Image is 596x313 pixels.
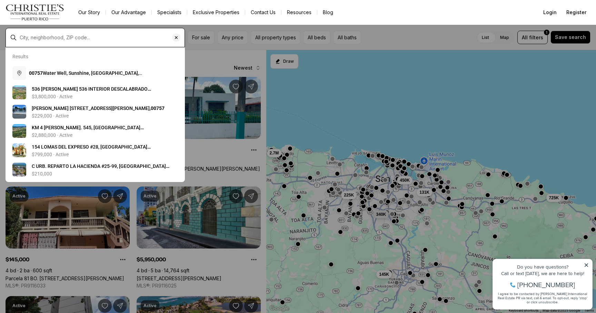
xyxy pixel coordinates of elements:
[32,86,169,99] span: 536 [PERSON_NAME] 536 INTERIOR DESCALABRADO [PERSON_NAME], [GEOGRAPHIC_DATA][PERSON_NAME],
[6,4,64,21] img: logo
[28,32,86,39] span: [PHONE_NUMBER]
[10,160,181,179] a: View details: C URB. REPARTO LA HACIENDA #25-99
[539,6,561,19] button: Login
[32,171,52,176] p: $210,000
[562,6,590,19] button: Register
[245,8,281,17] button: Contact Us
[152,8,187,17] a: Specialists
[32,125,144,137] span: KM 4 [PERSON_NAME]. 545, [GEOGRAPHIC_DATA][PERSON_NAME],
[32,105,165,111] span: [PERSON_NAME] [STREET_ADDRESS][PERSON_NAME],
[317,8,339,17] a: Blog
[172,28,185,47] button: Clear search input
[10,83,181,102] a: View details: 536 CARR 536 INTERIOR DESCALABRADO WARD
[151,105,165,111] b: 00757
[32,144,151,156] span: 154 LOMAS DEL EXPRESO #28, [GEOGRAPHIC_DATA][PERSON_NAME],
[10,102,181,121] a: View details: Bo Penuelas CALLE 3 #54
[29,70,43,76] b: 00757
[73,8,106,17] a: Our Story
[32,132,72,138] p: $2,880,000 · Active
[9,42,98,55] span: I agree to be contacted by [PERSON_NAME] International Real Estate PR via text, call & email. To ...
[10,63,181,83] button: 00757Water Well, Sunshine, [GEOGRAPHIC_DATA], [GEOGRAPHIC_DATA]
[7,22,100,27] div: Call or text [DATE], we are here to help!
[12,54,28,59] p: Results
[32,152,69,157] p: $799,000 · Active
[10,121,181,141] a: View details: KM 4 CARR. 545
[29,70,142,83] span: Water Well, Sunshine, [GEOGRAPHIC_DATA], [GEOGRAPHIC_DATA]
[32,94,72,99] p: $3,800,000 · Active
[106,8,151,17] a: Our Advantage
[187,8,245,17] a: Exclusive Properties
[10,141,181,160] a: View details: 154 LOMAS DEL EXPRESO #28
[7,16,100,20] div: Do you have questions?
[566,10,586,15] span: Register
[281,8,317,17] a: Resources
[32,113,69,119] p: $229,000 · Active
[32,163,169,176] span: C URB. REPARTO LA HACIENDA #25-99, [GEOGRAPHIC_DATA][PERSON_NAME],
[543,10,557,15] span: Login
